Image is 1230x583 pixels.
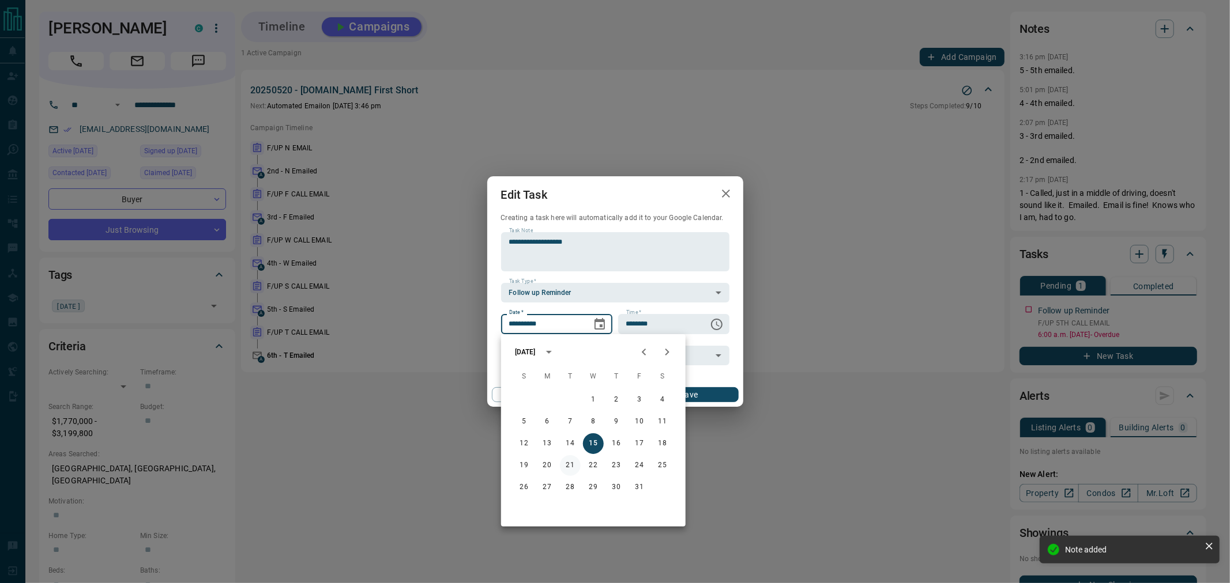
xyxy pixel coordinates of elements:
[583,389,604,410] button: 1
[606,477,627,498] button: 30
[583,411,604,432] button: 8
[537,433,558,454] button: 13
[487,176,561,213] h2: Edit Task
[629,365,650,388] span: Friday
[509,309,524,316] label: Date
[514,455,535,476] button: 19
[588,313,611,336] button: Choose date, selected date is Oct 15, 2025
[583,365,604,388] span: Wednesday
[509,278,536,285] label: Task Type
[514,411,535,432] button: 5
[705,313,728,336] button: Choose time, selected time is 6:00 AM
[583,477,604,498] button: 29
[560,411,581,432] button: 7
[626,309,641,316] label: Time
[629,389,650,410] button: 3
[501,283,729,302] div: Follow up Reminder
[652,389,673,410] button: 4
[514,433,535,454] button: 12
[560,433,581,454] button: 14
[652,411,673,432] button: 11
[629,433,650,454] button: 17
[537,411,558,432] button: 6
[606,389,627,410] button: 2
[606,433,627,454] button: 16
[514,365,535,388] span: Sunday
[539,342,559,362] button: calendar view is open, switch to year view
[629,455,650,476] button: 24
[652,455,673,476] button: 25
[629,477,650,498] button: 31
[583,455,604,476] button: 22
[652,365,673,388] span: Saturday
[514,477,535,498] button: 26
[583,433,604,454] button: 15
[633,340,656,364] button: Previous month
[652,433,673,454] button: 18
[560,455,581,476] button: 21
[537,477,558,498] button: 27
[509,227,533,234] label: Task Note
[537,365,558,388] span: Monday
[640,387,738,402] button: Save
[656,340,679,364] button: Next month
[560,365,581,388] span: Tuesday
[560,477,581,498] button: 28
[537,455,558,476] button: 20
[492,387,590,402] button: Cancel
[606,365,627,388] span: Thursday
[606,411,627,432] button: 9
[515,347,536,357] div: [DATE]
[501,213,729,223] p: Creating a task here will automatically add it to your Google Calendar.
[1065,545,1200,554] div: Note added
[606,455,627,476] button: 23
[629,411,650,432] button: 10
